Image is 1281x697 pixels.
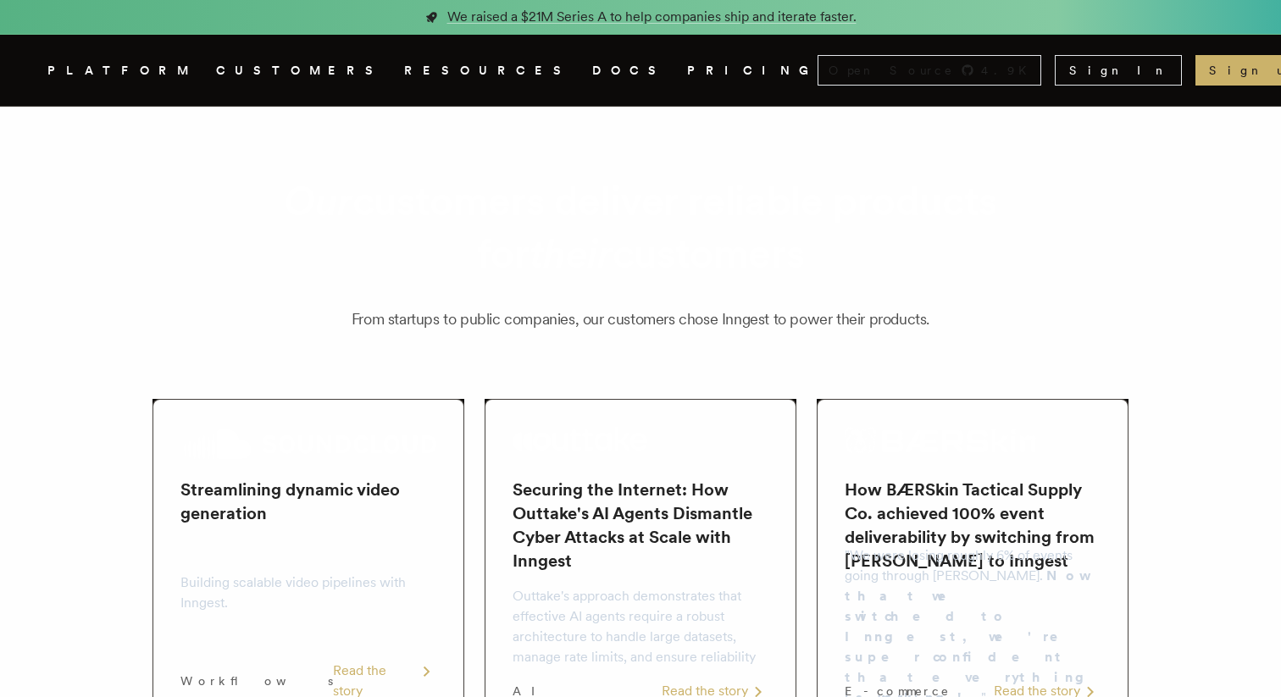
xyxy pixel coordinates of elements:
h2: Streamlining dynamic video generation [180,478,436,525]
h1: customers deliver reliable products for customers [193,174,1088,280]
span: We raised a $21M Series A to help companies ship and iterate faster. [447,7,857,27]
a: CUSTOMERS [216,60,384,81]
a: PRICING [687,60,818,81]
span: Open Source [829,62,954,79]
em: their [530,229,613,278]
h2: How BÆRSkin Tactical Supply Co. achieved 100% event deliverability by switching from [PERSON_NAME... [845,478,1101,573]
p: From startups to public companies, our customers chose Inngest to power their products. [68,307,1213,331]
a: Sign In [1055,55,1182,86]
button: PLATFORM [47,60,196,81]
img: SoundCloud [180,427,436,461]
em: Our [284,176,352,225]
h2: Securing the Internet: How Outtake's AI Agents Dismantle Cyber Attacks at Scale with Inngest [513,478,768,573]
span: Workflows [180,672,333,689]
span: 4.9 K [981,62,1037,79]
p: Building scalable video pipelines with Inngest. [180,573,436,613]
p: Outtake's approach demonstrates that effective AI agents require a robust architecture to handle ... [513,586,768,667]
img: Outtake [513,427,647,451]
img: BÆRSkin Tactical Supply Co. [845,427,1036,454]
a: DOCS [592,60,667,81]
button: RESOURCES [404,60,572,81]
